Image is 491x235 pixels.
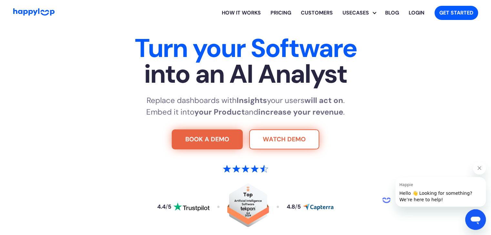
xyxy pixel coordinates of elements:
h1: Turn your Software [44,35,447,87]
div: Usecases [338,9,374,17]
a: Read reviews about HappyLoop on Tekpon [227,183,269,230]
a: View HappyLoop pricing plans [266,3,296,23]
a: Log in to your HappyLoop account [404,3,429,23]
a: Get started with HappyLoop [435,6,478,20]
span: into an AI Analyst [44,61,447,87]
img: HappyLoop Logo [13,8,55,16]
div: Explore HappyLoop use cases [338,3,380,23]
iframe: Button to launch messaging window [465,209,486,230]
strong: Insights [237,95,267,105]
iframe: no content [380,194,393,207]
span: / [295,203,297,210]
div: Usecases [343,3,380,23]
strong: increase your revenue [258,107,343,117]
a: Learn how HappyLoop works [217,3,266,23]
strong: will act on [304,95,343,105]
a: Try For Free [172,129,243,149]
a: Read reviews about HappyLoop on Trustpilot [157,202,210,211]
iframe: Message from Happie [395,177,486,207]
a: Visit the HappyLoop blog for insights [380,3,404,23]
a: Learn how HappyLoop works [296,3,338,23]
div: 4.8 5 [287,204,301,210]
a: Go to Home Page [13,8,55,17]
div: Happie says "Hello 👋 Looking for something? We’re here to help!". Open messaging window to contin... [380,162,486,207]
strong: your Product [194,107,245,117]
a: Read reviews about HappyLoop on Capterra [287,203,334,211]
a: Watch Demo [249,129,319,149]
span: / [166,203,168,210]
iframe: Close message from Happie [473,162,486,174]
p: Replace dashboards with your users . Embed it into and . [146,95,345,118]
div: 4.4 5 [157,204,171,210]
